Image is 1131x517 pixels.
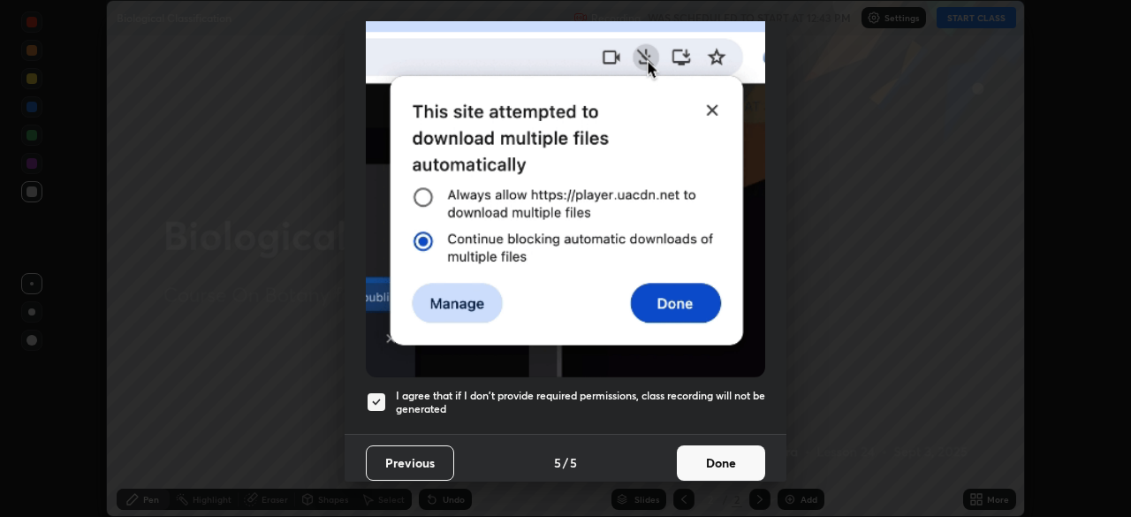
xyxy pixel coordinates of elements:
h4: 5 [554,453,561,472]
h5: I agree that if I don't provide required permissions, class recording will not be generated [396,389,765,416]
button: Previous [366,445,454,481]
h4: / [563,453,568,472]
h4: 5 [570,453,577,472]
button: Done [677,445,765,481]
